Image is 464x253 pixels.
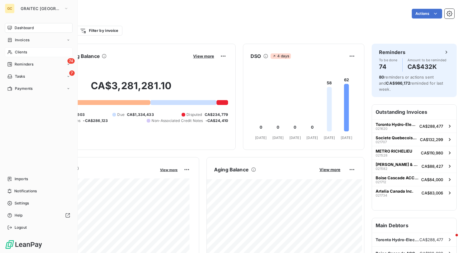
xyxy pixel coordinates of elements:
[419,124,443,129] span: CA$288,477
[152,118,203,123] span: Non-Associated Credit Notes
[255,136,267,140] tspan: [DATE]
[193,54,214,59] span: View more
[251,52,261,60] h6: DSO
[372,133,456,146] button: Societe Quebecoise des Infrastructures021707CA$132,299
[34,172,156,178] span: Monthly Revenue
[372,159,456,173] button: [PERSON_NAME] & Associates Ltd021582CA$88,427
[372,218,456,233] h6: Main Debtors
[408,58,447,62] span: Amount to be reminded
[376,127,387,130] span: 021620
[372,173,456,186] button: Boise Cascade ACCOUNT PAYABLE021712CA$84,000
[376,122,417,127] span: Toronto Hydro-Electric System Ltd.
[379,75,443,92] span: reminders or actions sent and reminded for last week.
[21,6,61,11] span: GRAITEC [GEOGRAPHIC_DATA]
[386,81,410,86] span: CA$986,172
[376,237,419,242] span: Toronto Hydro-Electric System Ltd.
[341,136,352,140] tspan: [DATE]
[421,164,443,169] span: CA$88,427
[206,118,228,123] span: -CA$24,410
[419,237,443,242] span: CA$288,477
[205,112,228,117] span: CA$234,779
[372,186,456,199] button: Artelia Canada Inc.021734CA$83,006
[15,225,27,230] span: Logout
[214,166,249,173] h6: Aging Balance
[15,62,33,67] span: Reminders
[14,188,37,194] span: Notifications
[376,149,412,153] span: METRO RICHELIEU
[34,80,228,98] h2: CA$3,281,281.10
[376,135,418,140] span: Societe Quebecoise des Infrastructures
[5,211,73,220] a: Help
[376,175,419,180] span: Boise Cascade ACCOUNT PAYABLE
[306,136,318,140] tspan: [DATE]
[15,37,29,43] span: Invoices
[324,136,335,140] tspan: [DATE]
[160,168,178,172] span: View more
[408,62,447,72] h4: CA$432K
[15,49,27,55] span: Clients
[372,146,456,159] button: METRO RICHELIEU021528CA$110,980
[376,162,419,167] span: [PERSON_NAME] & Associates Ltd
[318,167,342,172] button: View more
[15,201,29,206] span: Settings
[158,167,179,172] button: View more
[421,177,443,182] span: CA$84,000
[376,140,387,144] span: 021707
[69,70,75,76] span: 7
[67,58,75,64] span: 74
[15,74,25,79] span: Tasks
[376,194,387,197] span: 021734
[15,86,32,91] span: Payments
[191,53,216,59] button: View more
[420,137,443,142] span: CA$132,299
[117,112,124,117] span: Due
[376,189,413,194] span: Artelia Canada Inc.
[421,150,443,155] span: CA$110,980
[15,213,23,218] span: Help
[379,49,405,56] h6: Reminders
[379,62,397,72] h4: 74
[289,136,301,140] tspan: [DATE]
[443,232,458,247] iframe: Intercom live chat
[412,9,442,19] button: Actions
[376,153,387,157] span: 021528
[379,58,397,62] span: To be done
[272,136,284,140] tspan: [DATE]
[319,167,340,172] span: View more
[15,176,28,182] span: Imports
[83,118,108,123] span: -CA$286,123
[186,112,202,117] span: Disputed
[271,53,291,59] span: 4 days
[376,180,386,184] span: 021712
[379,75,384,79] span: 80
[5,240,43,249] img: Logo LeanPay
[376,167,387,170] span: 021582
[421,191,443,195] span: CA$83,006
[372,105,456,119] h6: Outstanding Invoices
[127,112,154,117] span: CA$1,334,433
[15,25,34,31] span: Dashboard
[372,119,456,133] button: Toronto Hydro-Electric System Ltd.021620CA$288,477
[5,4,15,13] div: GC
[76,26,122,35] button: Filter by invoice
